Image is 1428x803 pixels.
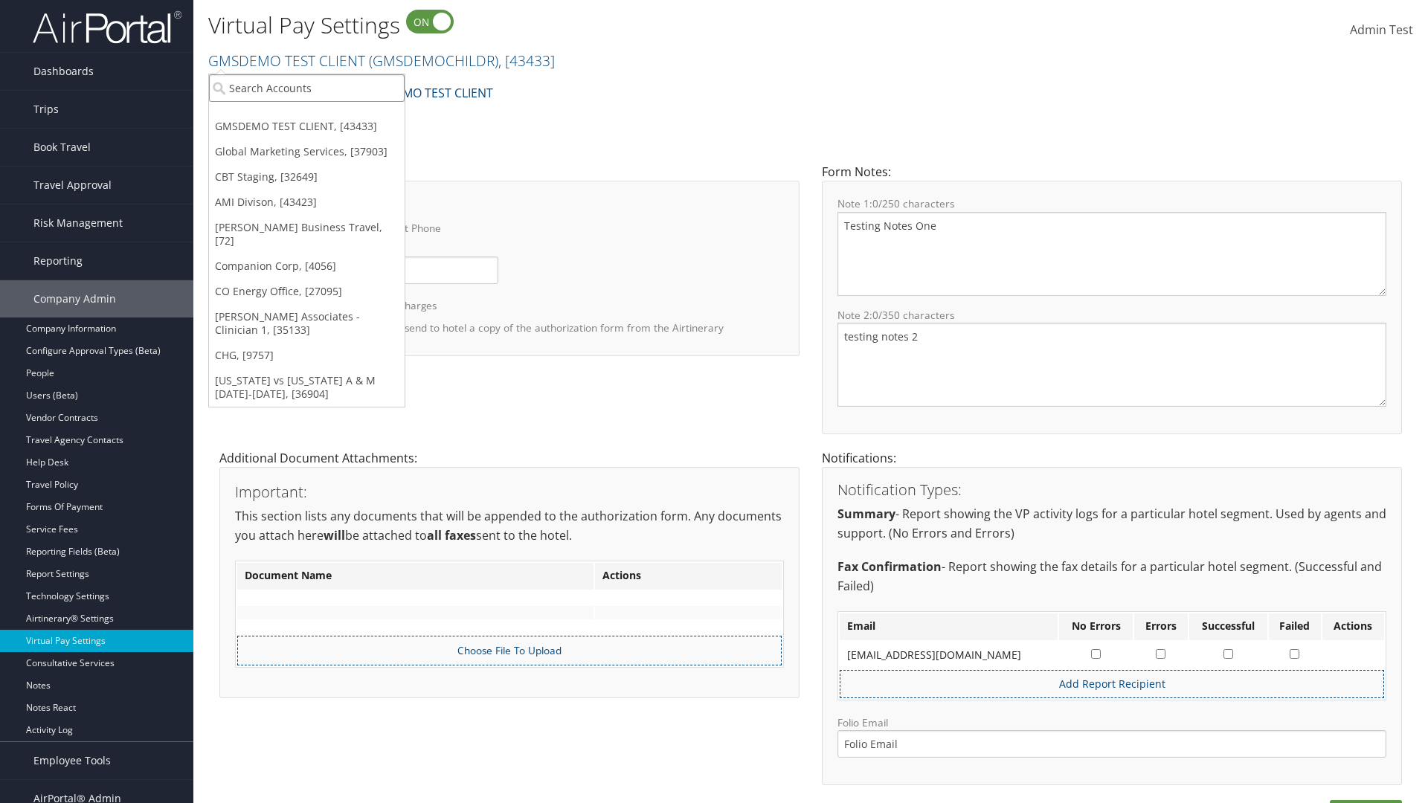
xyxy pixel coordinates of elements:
[209,368,405,407] a: [US_STATE] vs [US_STATE] A & M [DATE]-[DATE], [36904]
[837,308,1386,323] label: Note 2: /350 characters
[811,163,1413,449] div: Form Notes:
[209,215,405,254] a: [PERSON_NAME] Business Travel, [72]
[840,642,1058,668] td: [EMAIL_ADDRESS][DOMAIN_NAME]
[209,343,405,368] a: CHG, [9757]
[208,10,1011,41] h1: Virtual Pay Settings
[498,51,555,71] span: , [ 43433 ]
[33,280,116,317] span: Company Admin
[837,506,895,522] strong: Summary
[209,114,405,139] a: GMSDEMO TEST CLIENT, [43433]
[208,449,811,713] div: Additional Document Attachments:
[837,323,1386,407] textarea: testing notes 2
[33,10,181,45] img: airportal-logo.png
[427,527,476,544] strong: all faxes
[324,527,345,544] strong: will
[33,53,94,90] span: Dashboards
[1350,7,1413,54] a: Admin Test
[237,563,594,590] th: Document Name
[33,129,91,166] span: Book Travel
[837,730,1386,758] input: Folio Email
[1059,613,1133,640] th: No Errors
[209,279,405,304] a: CO Energy Office, [27095]
[245,643,773,658] label: Choose File To Upload
[837,196,1386,211] label: Note 1: /250 characters
[361,78,493,108] a: GMSDEMO TEST CLIENT
[33,204,123,242] span: Risk Management
[1350,22,1413,38] span: Admin Test
[837,483,1386,497] h3: Notification Types:
[837,212,1386,296] textarea: Testing Notes One
[33,167,112,204] span: Travel Approval
[837,558,942,575] strong: Fax Confirmation
[1189,613,1267,640] th: Successful
[872,308,878,322] span: 0
[811,449,1413,800] div: Notifications:
[1269,613,1321,640] th: Failed
[235,507,784,545] p: This section lists any documents that will be appended to the authorization form. Any documents y...
[837,505,1386,543] p: - Report showing the VP activity logs for a particular hotel segment. Used by agents and support....
[235,485,784,500] h3: Important:
[209,164,405,190] a: CBT Staging, [32649]
[209,190,405,215] a: AMI Divison, [43423]
[209,139,405,164] a: Global Marketing Services, [37903]
[274,314,724,341] label: Authorize traveler to fax/resend to hotel a copy of the authorization form from the Airtinerary
[872,196,878,210] span: 0
[33,91,59,128] span: Trips
[33,242,83,280] span: Reporting
[208,51,555,71] a: GMSDEMO TEST CLIENT
[209,304,405,343] a: [PERSON_NAME] Associates - Clinician 1, [35133]
[1059,677,1165,691] a: Add Report Recipient
[840,613,1058,640] th: Email
[209,254,405,279] a: Companion Corp, [4056]
[595,563,782,590] th: Actions
[369,51,498,71] span: ( GMSDEMOCHILDR )
[837,558,1386,596] p: - Report showing the fax details for a particular hotel segment. (Successful and Failed)
[1134,613,1188,640] th: Errors
[33,742,111,779] span: Employee Tools
[208,163,811,370] div: General Settings:
[1322,613,1384,640] th: Actions
[209,74,405,102] input: Search Accounts
[837,715,1386,758] label: Folio Email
